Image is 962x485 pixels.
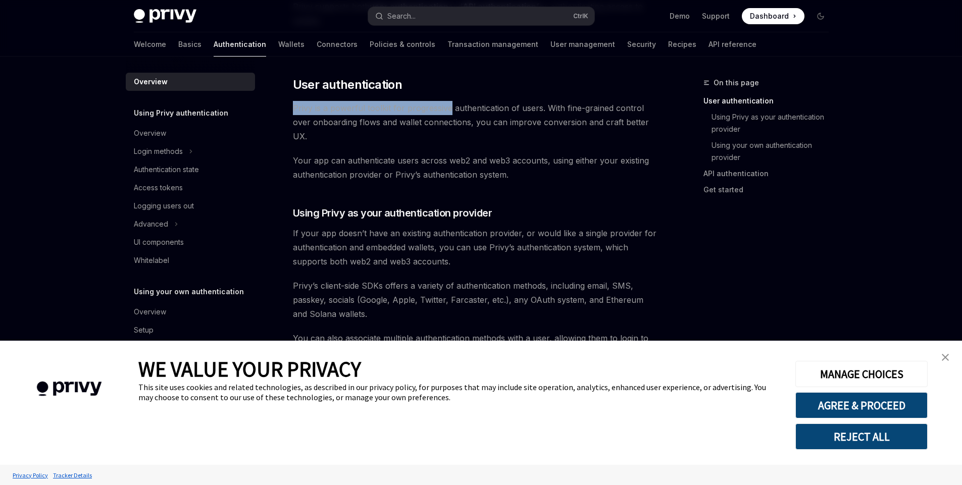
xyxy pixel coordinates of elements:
[703,182,837,198] a: Get started
[942,354,949,361] img: close banner
[134,76,168,88] div: Overview
[126,197,255,215] a: Logging users out
[293,279,657,321] span: Privy’s client-side SDKs offers a variety of authentication methods, including email, SMS, passke...
[703,166,837,182] a: API authentication
[126,215,255,233] button: Advanced
[126,303,255,321] a: Overview
[126,179,255,197] a: Access tokens
[702,11,730,21] a: Support
[134,306,166,318] div: Overview
[126,251,255,270] a: Whitelabel
[317,32,358,57] a: Connectors
[278,32,305,57] a: Wallets
[214,32,266,57] a: Authentication
[134,200,194,212] div: Logging users out
[293,153,657,182] span: Your app can authenticate users across web2 and web3 accounts, using either your existing authent...
[795,361,928,387] button: MANAGE CHOICES
[293,331,657,359] span: You can also associate multiple authentication methods with a user, allowing them to login to the...
[627,32,656,57] a: Security
[293,206,492,220] span: Using Privy as your authentication provider
[134,218,168,230] div: Advanced
[126,233,255,251] a: UI components
[742,8,804,24] a: Dashboard
[15,367,123,411] img: company logo
[703,109,837,137] a: Using Privy as your authentication provider
[670,11,690,21] a: Demo
[134,286,244,298] h5: Using your own authentication
[126,321,255,339] a: Setup
[795,392,928,418] button: AGREE & PROCEED
[138,356,361,382] span: WE VALUE YOUR PRIVACY
[134,254,169,266] div: Whitelabel
[134,9,196,23] img: dark logo
[550,32,615,57] a: User management
[134,324,154,336] div: Setup
[134,107,228,119] h5: Using Privy authentication
[126,124,255,142] a: Overview
[813,8,829,24] button: Toggle dark mode
[10,466,50,484] a: Privacy Policy
[293,101,657,143] span: Privy is a powerful toolkit for progressive authentication of users. With fine-grained control ov...
[126,142,255,160] button: Login methods
[795,423,928,450] button: REJECT ALL
[134,164,199,176] div: Authentication state
[126,73,255,91] a: Overview
[293,226,657,268] span: If your app doesn’t have an existing authentication provider, or would like a single provider for...
[750,11,789,21] span: Dashboard
[573,12,588,20] span: Ctrl K
[447,32,538,57] a: Transaction management
[668,32,696,57] a: Recipes
[387,10,416,22] div: Search...
[138,382,780,402] div: This site uses cookies and related technologies, as described in our privacy policy, for purposes...
[134,127,166,139] div: Overview
[370,32,435,57] a: Policies & controls
[293,77,402,93] span: User authentication
[126,160,255,179] a: Authentication state
[50,466,94,484] a: Tracker Details
[703,93,837,109] a: User authentication
[714,77,759,89] span: On this page
[134,32,166,57] a: Welcome
[368,7,594,25] button: Search...CtrlK
[703,137,837,166] a: Using your own authentication provider
[178,32,201,57] a: Basics
[134,145,183,157] div: Login methods
[708,32,756,57] a: API reference
[126,339,255,357] a: Usage
[134,182,183,194] div: Access tokens
[935,347,955,367] a: close banner
[134,236,184,248] div: UI components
